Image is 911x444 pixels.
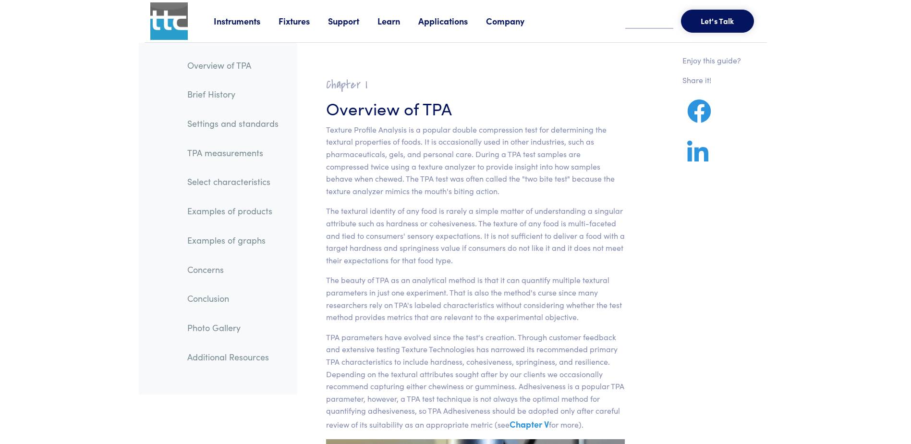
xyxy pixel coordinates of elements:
[180,317,286,339] a: Photo Gallery
[180,54,286,76] a: Overview of TPA
[326,123,625,197] p: Texture Profile Analysis is a popular double compression test for determining the textural proper...
[180,83,286,105] a: Brief History
[326,274,625,323] p: The beauty of TPA as an analytical method is that it can quantify multiple textural parameters in...
[180,142,286,164] a: TPA measurements
[682,54,741,67] p: Enjoy this guide?
[681,10,754,33] button: Let's Talk
[328,15,377,27] a: Support
[486,15,543,27] a: Company
[180,229,286,251] a: Examples of graphs
[180,346,286,368] a: Additional Resources
[326,331,625,432] p: TPA parameters have evolved since the test's creation. Through customer feedback and extensive te...
[377,15,418,27] a: Learn
[214,15,279,27] a: Instruments
[418,15,486,27] a: Applications
[326,205,625,266] p: The textural identity of any food is rarely a simple matter of understanding a singular attribute...
[682,152,713,164] a: Share on LinkedIn
[510,418,549,430] a: Chapter V
[326,77,625,92] h2: Chapter I
[326,96,625,120] h3: Overview of TPA
[180,287,286,309] a: Conclusion
[180,200,286,222] a: Examples of products
[150,2,188,40] img: ttc_logo_1x1_v1.0.png
[180,112,286,135] a: Settings and standards
[180,171,286,193] a: Select characteristics
[180,259,286,281] a: Concerns
[682,74,741,86] p: Share it!
[279,15,328,27] a: Fixtures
